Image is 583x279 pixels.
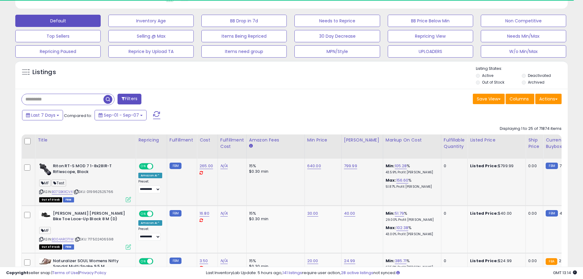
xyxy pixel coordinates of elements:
[52,237,74,242] a: B004ARO71W
[470,258,521,264] div: $24.99
[152,211,162,216] span: OFF
[546,210,558,217] small: FBM
[63,244,74,250] span: FBM
[282,270,302,276] a: 141 listings
[396,177,409,183] a: 156.60
[31,112,55,118] span: Last 7 Days
[39,258,51,265] img: 41WZvJgUn4L._SL40_.jpg
[140,164,147,169] span: ON
[546,258,557,265] small: FBA
[206,270,577,276] div: Last InventoryLab Update: 5 hours ago, require user action, not synced.
[220,258,228,264] a: N/A
[528,258,538,264] div: 0.00
[108,15,194,27] button: Inventory Age
[6,270,106,276] div: seller snap | |
[108,30,194,42] button: Selling @ Max
[386,178,436,189] div: %
[138,137,164,143] div: Repricing
[201,45,287,58] button: Items need group
[249,163,300,169] div: 15%
[64,113,92,119] span: Compared to:
[344,163,357,169] a: 799.99
[559,210,565,216] span: 40
[386,225,396,231] b: Max:
[201,15,287,27] button: BB Drop in 7d
[341,270,373,276] a: 28 active listings
[138,173,162,178] div: Amazon AI *
[307,258,318,264] a: 20.00
[444,137,465,150] div: Fulfillable Quantity
[386,163,395,169] b: Min:
[140,258,147,264] span: ON
[249,169,300,174] div: $0.30 min
[138,227,162,241] div: Preset:
[481,30,566,42] button: Needs Min/Max
[386,218,436,222] p: 29.00% Profit [PERSON_NAME]
[249,137,302,143] div: Amazon Fees
[170,163,181,169] small: FBM
[386,258,436,270] div: %
[39,227,51,234] span: MF
[307,210,318,217] a: 30.00
[386,170,436,175] p: 43.59% Profit [PERSON_NAME]
[138,179,162,193] div: Preset:
[395,163,407,169] a: 105.28
[535,94,562,104] button: Actions
[39,211,51,219] img: 31RRP1UZLNL._SL40_.jpg
[170,210,181,217] small: FBM
[476,66,568,72] p: Listing States:
[482,73,493,78] label: Active
[200,258,208,264] a: 3.50
[344,210,355,217] a: 40.00
[470,210,498,216] b: Listed Price:
[344,137,380,143] div: [PERSON_NAME]
[388,15,473,27] button: BB Price Below Min
[294,30,380,42] button: 30 Day Decrease
[6,270,28,276] strong: Copyright
[53,163,127,176] b: Riton RT-S MOD 7 1-8x28IR-T Riflescope, Black
[140,211,147,216] span: ON
[528,211,538,216] div: 0.00
[386,210,395,216] b: Min:
[15,30,101,42] button: Top Sellers
[201,30,287,42] button: Items Being Repriced
[444,163,463,169] div: 0
[52,270,78,276] a: Terms of Use
[249,143,253,149] small: Amazon Fees.
[470,163,521,169] div: $799.99
[294,45,380,58] button: MPN/Style
[395,210,404,217] a: 51.79
[396,225,409,231] a: 102.38
[395,258,407,264] a: 385.71
[386,163,436,175] div: %
[53,211,127,224] b: [PERSON_NAME] [PERSON_NAME] Bike Toe Lace-Up Black 8 M (D)
[15,45,101,58] button: Repricing Paused
[39,179,51,187] span: MF
[388,30,473,42] button: Repricing View
[386,258,395,264] b: Min:
[383,134,441,159] th: The percentage added to the cost of goods (COGS) that forms the calculator for Min & Max prices.
[470,211,521,216] div: $40.00
[386,225,436,236] div: %
[500,126,562,132] div: Displaying 1 to 25 of 71874 items
[388,45,473,58] button: UPLOADERS
[249,216,300,222] div: $0.30 min
[528,137,540,150] div: Ship Price
[38,137,133,143] div: Title
[249,258,300,264] div: 15%
[152,164,162,169] span: OFF
[444,258,463,264] div: 0
[170,258,181,264] small: FBM
[559,258,570,264] span: 24.99
[39,163,51,175] img: 418hPfOYIiL._SL40_.jpg
[386,232,436,236] p: 43.00% Profit [PERSON_NAME]
[200,137,215,143] div: Cost
[170,137,194,143] div: Fulfillment
[307,163,321,169] a: 640.00
[22,110,63,120] button: Last 7 Days
[528,73,551,78] label: Deactivated
[138,220,162,226] div: Amazon AI *
[386,137,439,143] div: Markup on Cost
[39,244,62,250] span: All listings that are currently out of stock and unavailable for purchase on Amazon
[546,163,558,169] small: FBM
